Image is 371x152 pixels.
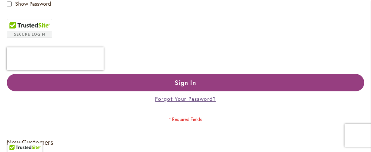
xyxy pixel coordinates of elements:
[7,47,104,70] iframe: reCAPTCHA
[175,78,197,86] span: Sign In
[155,95,216,102] a: Forgot Your Password?
[7,19,52,38] div: TrustedSite Certified
[7,138,53,147] strong: New Customers
[7,74,364,91] button: Sign In
[6,125,27,146] iframe: Launch Accessibility Center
